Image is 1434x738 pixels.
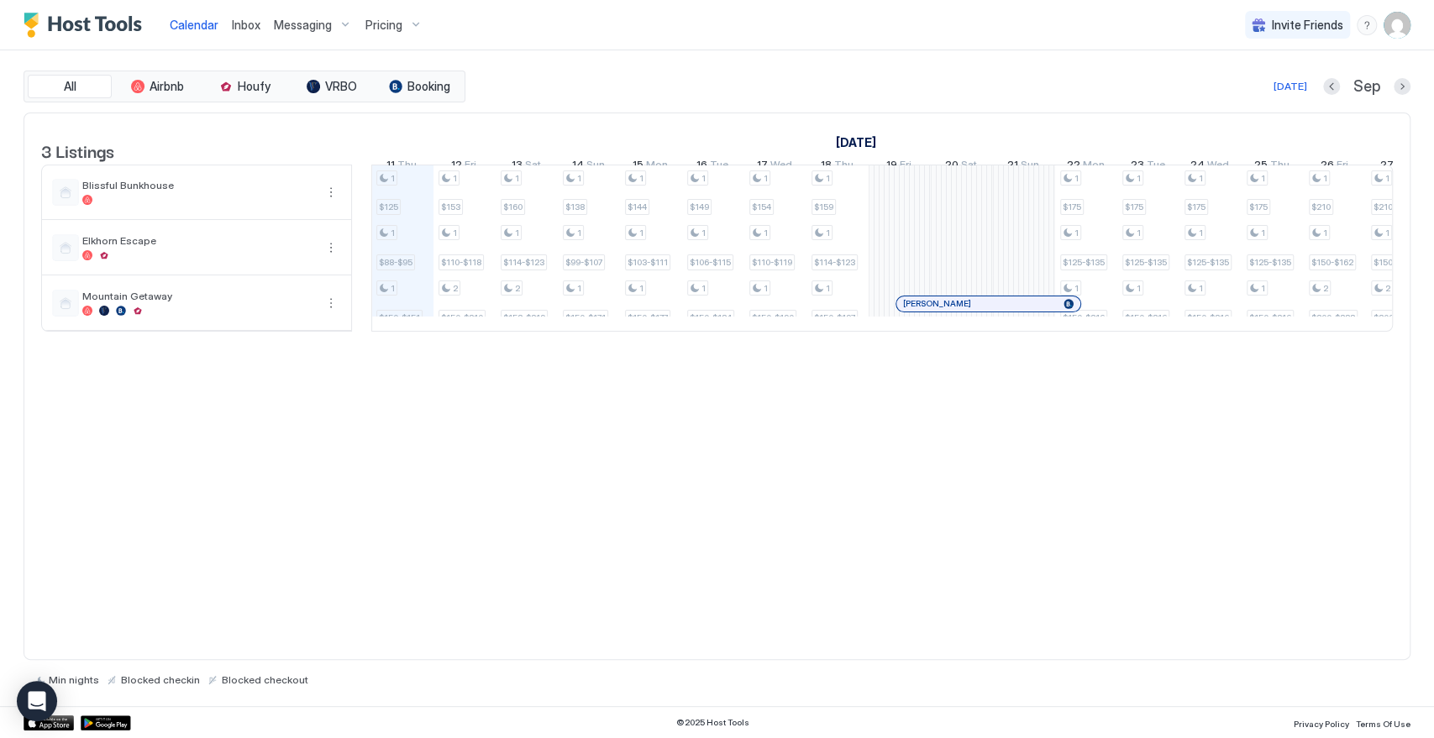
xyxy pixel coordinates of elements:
[1187,202,1206,212] span: $175
[1294,714,1349,731] a: Privacy Policy
[503,202,523,212] span: $160
[453,228,457,238] span: 1
[1147,158,1165,175] span: Tue
[565,312,606,323] span: $150-$171
[1083,158,1105,175] span: Mon
[1074,228,1079,238] span: 1
[565,257,602,268] span: $99-$107
[321,182,341,202] div: menu
[961,158,977,175] span: Sat
[1137,173,1141,184] span: 1
[64,79,76,94] span: All
[1274,79,1307,94] div: [DATE]
[1357,15,1377,35] div: menu
[1125,257,1167,268] span: $125-$135
[814,202,833,212] span: $159
[1316,154,1353,179] a: September 26, 2025
[379,312,420,323] span: $150-$151
[1063,202,1081,212] span: $175
[1249,312,1291,323] span: $150-$216
[391,173,395,184] span: 1
[1003,154,1043,179] a: September 21, 2025
[1311,312,1355,323] span: $200-$288
[753,154,796,179] a: September 17, 2025
[577,228,581,238] span: 1
[382,154,421,179] a: September 11, 2025
[1323,173,1327,184] span: 1
[826,173,830,184] span: 1
[565,202,585,212] span: $138
[1337,158,1348,175] span: Fri
[82,179,314,191] span: Blissful Bunkhouse
[701,228,706,238] span: 1
[690,312,732,323] span: $150-$184
[886,158,897,175] span: 19
[1007,158,1018,175] span: 21
[1380,158,1394,175] span: 27
[1137,228,1141,238] span: 1
[49,673,99,686] span: Min nights
[1254,158,1268,175] span: 25
[1190,158,1205,175] span: 24
[568,154,609,179] a: September 14, 2025
[82,290,314,302] span: Mountain Getaway
[1063,312,1105,323] span: $150-$216
[826,283,830,294] span: 1
[817,154,858,179] a: September 18, 2025
[321,238,341,258] div: menu
[1063,257,1105,268] span: $125-$135
[377,75,461,98] button: Booking
[752,257,792,268] span: $110-$119
[834,158,854,175] span: Thu
[696,158,707,175] span: 16
[150,79,184,94] span: Airbnb
[1021,158,1039,175] span: Sun
[202,75,286,98] button: Houfy
[232,16,260,34] a: Inbox
[628,312,668,323] span: $150-$177
[515,173,519,184] span: 1
[24,71,465,102] div: tab-group
[503,312,545,323] span: $152-$219
[692,154,733,179] a: September 16, 2025
[1074,173,1079,184] span: 1
[1271,76,1310,97] button: [DATE]
[507,154,545,179] a: September 13, 2025
[1356,719,1410,729] span: Terms Of Use
[752,202,771,212] span: $154
[321,238,341,258] button: More options
[646,158,668,175] span: Mon
[170,16,218,34] a: Calendar
[633,158,643,175] span: 15
[577,173,581,184] span: 1
[465,158,476,175] span: Fri
[365,18,402,33] span: Pricing
[325,79,357,94] span: VRBO
[1063,154,1109,179] a: September 22, 2025
[515,228,519,238] span: 1
[710,158,728,175] span: Tue
[757,158,768,175] span: 17
[1186,154,1233,179] a: September 24, 2025
[1207,158,1229,175] span: Wed
[764,283,768,294] span: 1
[690,257,731,268] span: $106-$115
[451,158,462,175] span: 12
[1321,158,1334,175] span: 26
[525,158,541,175] span: Sat
[290,75,374,98] button: VRBO
[770,158,792,175] span: Wed
[441,202,460,212] span: $153
[379,257,412,268] span: $88-$95
[1376,154,1416,179] a: September 27, 2025
[41,138,114,163] span: 3 Listings
[24,13,150,38] div: Host Tools Logo
[764,228,768,238] span: 1
[1127,154,1169,179] a: September 23, 2025
[24,715,74,730] a: App Store
[1385,228,1389,238] span: 1
[441,312,483,323] span: $150-$210
[321,293,341,313] div: menu
[814,257,855,268] span: $114-$123
[1067,158,1080,175] span: 22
